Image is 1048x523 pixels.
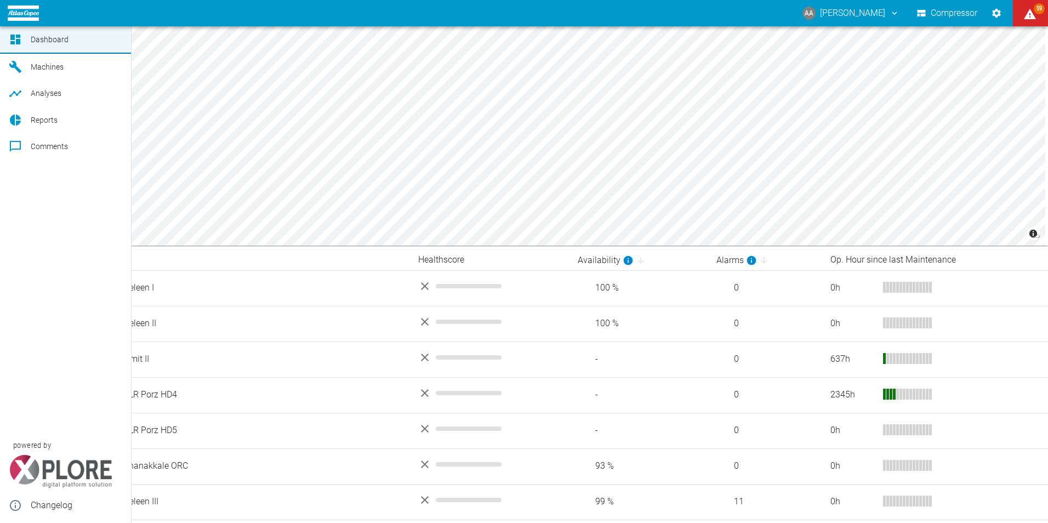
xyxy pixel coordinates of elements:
img: logo [8,5,39,20]
span: - [578,424,699,437]
span: 99 % [578,496,699,508]
th: Op. Hour since last Maintenance [822,250,1048,270]
a: new /analyses/list/0 [113,89,122,98]
div: No data [418,351,560,364]
span: Machines [31,62,64,71]
span: 0 [716,424,813,437]
span: 100 % [578,317,699,330]
td: 23003300 Geleen II [73,306,409,342]
span: Dashboard [31,35,69,44]
div: No data [418,386,560,400]
span: 0 [716,389,813,401]
span: Analyses [31,89,61,98]
div: 0 h [830,496,874,508]
span: powered by [13,440,51,451]
td: 24003788 Geleen III [73,484,409,520]
div: No data [418,422,560,435]
span: 100 % [578,282,699,294]
div: 0 h [830,460,874,473]
a: new /machines [113,63,122,72]
span: 93 % [578,460,699,473]
td: 24000880 Chanakkale ORC [73,448,409,484]
td: 23003284 Geleen I [73,270,409,306]
span: Comments [31,142,68,151]
button: Settings [987,3,1006,23]
canvas: Map [31,26,1045,246]
span: Reports [31,116,58,124]
span: 59 [1034,3,1045,14]
button: Compressor [915,3,980,23]
td: 24000876 DLR Porz HD4 [73,377,409,413]
span: 0 [716,353,813,366]
div: 2345 h [830,389,874,401]
img: Xplore Logo [9,455,112,488]
div: 637 h [830,353,874,366]
div: calculated for the last 7 days [716,254,757,267]
span: - [578,389,699,401]
th: Healthscore [409,250,569,270]
span: 11 [716,496,813,508]
div: No data [418,458,560,471]
div: 0 h [830,317,874,330]
button: anthony.andrews@atlascopco.com [801,3,901,23]
div: No data [418,493,560,507]
div: No data [418,315,560,328]
span: 0 [716,460,813,473]
td: 24000876 DLR Porz HD5 [73,413,409,448]
div: No data [418,280,560,293]
div: 0 h [830,282,874,294]
span: 0 [716,282,813,294]
div: calculated for the last 7 days [578,254,634,267]
span: - [578,353,699,366]
td: 24000867 Izmit II [73,342,409,377]
span: 0 [716,317,813,330]
span: Changelog [31,499,122,512]
div: AA [802,7,816,20]
div: 0 h [830,424,874,437]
